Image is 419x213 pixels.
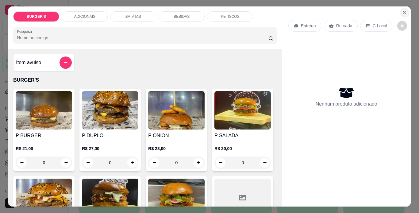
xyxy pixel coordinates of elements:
[174,14,190,19] p: BEBIDAS
[16,132,72,139] h4: P BURGER
[82,132,138,139] h4: P DUPLO
[148,91,205,130] img: product-image
[316,100,377,108] p: Nenhum produto adicionado
[148,145,205,152] p: R$ 23,00
[336,23,352,29] p: Retirada
[60,56,72,69] button: add-separate-item
[17,35,268,41] input: Pesquisa
[397,21,407,31] button: decrease-product-quantity
[82,91,138,130] img: product-image
[400,8,409,17] button: Close
[16,145,72,152] p: R$ 21,00
[221,14,240,19] p: PETISCOS
[214,145,271,152] p: R$ 20,00
[301,23,316,29] p: Entrega
[214,132,271,139] h4: P SALADA
[13,76,277,84] p: BURGER'S
[214,91,271,130] img: product-image
[16,59,41,66] h4: Item avulso
[17,29,34,34] label: Pesquisa
[16,91,72,130] img: product-image
[373,23,387,29] p: C.Local
[125,14,141,19] p: BATATAS
[27,14,46,19] p: BURGER'S
[82,145,138,152] p: R$ 27,00
[148,132,205,139] h4: P ONION
[74,14,95,19] p: ADICIONAIS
